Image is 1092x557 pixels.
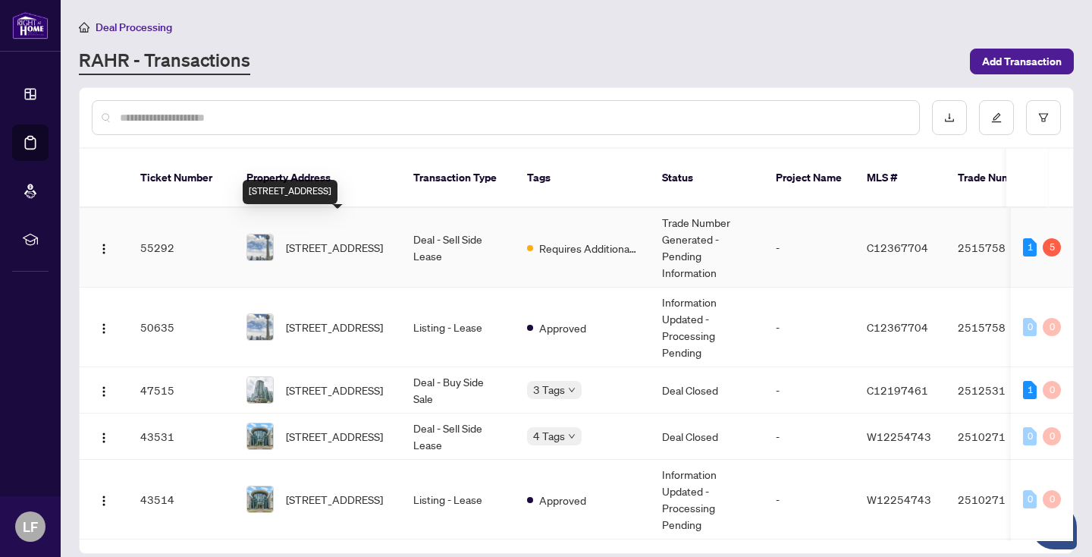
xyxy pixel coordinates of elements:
[286,382,383,398] span: [STREET_ADDRESS]
[286,491,383,508] span: [STREET_ADDRESS]
[1043,427,1061,445] div: 0
[286,319,383,335] span: [STREET_ADDRESS]
[401,460,515,540] td: Listing - Lease
[98,243,110,255] img: Logo
[764,414,855,460] td: -
[401,208,515,288] td: Deal - Sell Side Lease
[98,323,110,335] img: Logo
[79,48,250,75] a: RAHR - Transactions
[650,460,764,540] td: Information Updated - Processing Pending
[533,427,565,445] span: 4 Tags
[92,424,116,448] button: Logo
[946,460,1052,540] td: 2510271
[401,367,515,414] td: Deal - Buy Side Sale
[128,288,234,367] td: 50635
[946,208,1052,288] td: 2515758
[98,385,110,398] img: Logo
[234,149,401,208] th: Property Address
[92,487,116,511] button: Logo
[533,381,565,398] span: 3 Tags
[539,319,586,336] span: Approved
[98,495,110,507] img: Logo
[96,20,172,34] span: Deal Processing
[867,430,931,443] span: W12254743
[764,460,855,540] td: -
[128,414,234,460] td: 43531
[764,367,855,414] td: -
[247,314,273,340] img: thumbnail-img
[128,208,234,288] td: 55292
[1043,381,1061,399] div: 0
[401,414,515,460] td: Deal - Sell Side Lease
[1026,100,1061,135] button: filter
[855,149,946,208] th: MLS #
[401,149,515,208] th: Transaction Type
[79,22,89,33] span: home
[568,386,576,394] span: down
[12,11,49,39] img: logo
[247,423,273,449] img: thumbnail-img
[128,460,234,540] td: 43514
[286,239,383,256] span: [STREET_ADDRESS]
[946,149,1052,208] th: Trade Number
[1023,381,1037,399] div: 1
[979,100,1014,135] button: edit
[243,180,337,204] div: [STREET_ADDRESS]
[1043,238,1061,256] div: 5
[932,100,967,135] button: download
[946,367,1052,414] td: 2512531
[98,432,110,444] img: Logo
[1023,238,1037,256] div: 1
[1023,318,1037,336] div: 0
[946,288,1052,367] td: 2515758
[867,492,931,506] span: W12254743
[764,149,855,208] th: Project Name
[1023,490,1037,508] div: 0
[128,367,234,414] td: 47515
[764,208,855,288] td: -
[764,288,855,367] td: -
[946,414,1052,460] td: 2510271
[1043,490,1061,508] div: 0
[970,49,1074,74] button: Add Transaction
[867,320,928,334] span: C12367704
[128,149,234,208] th: Ticket Number
[867,383,928,397] span: C12197461
[982,49,1062,74] span: Add Transaction
[1043,318,1061,336] div: 0
[515,149,650,208] th: Tags
[991,112,1002,123] span: edit
[867,241,928,254] span: C12367704
[1023,427,1037,445] div: 0
[650,367,764,414] td: Deal Closed
[1038,112,1049,123] span: filter
[247,486,273,512] img: thumbnail-img
[92,315,116,339] button: Logo
[539,492,586,508] span: Approved
[650,288,764,367] td: Information Updated - Processing Pending
[92,235,116,260] button: Logo
[650,149,764,208] th: Status
[23,516,38,537] span: LF
[286,428,383,445] span: [STREET_ADDRESS]
[92,378,116,402] button: Logo
[944,112,955,123] span: download
[247,377,273,403] img: thumbnail-img
[247,234,273,260] img: thumbnail-img
[650,414,764,460] td: Deal Closed
[568,433,576,440] span: down
[539,240,638,256] span: Requires Additional Docs
[401,288,515,367] td: Listing - Lease
[650,208,764,288] td: Trade Number Generated - Pending Information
